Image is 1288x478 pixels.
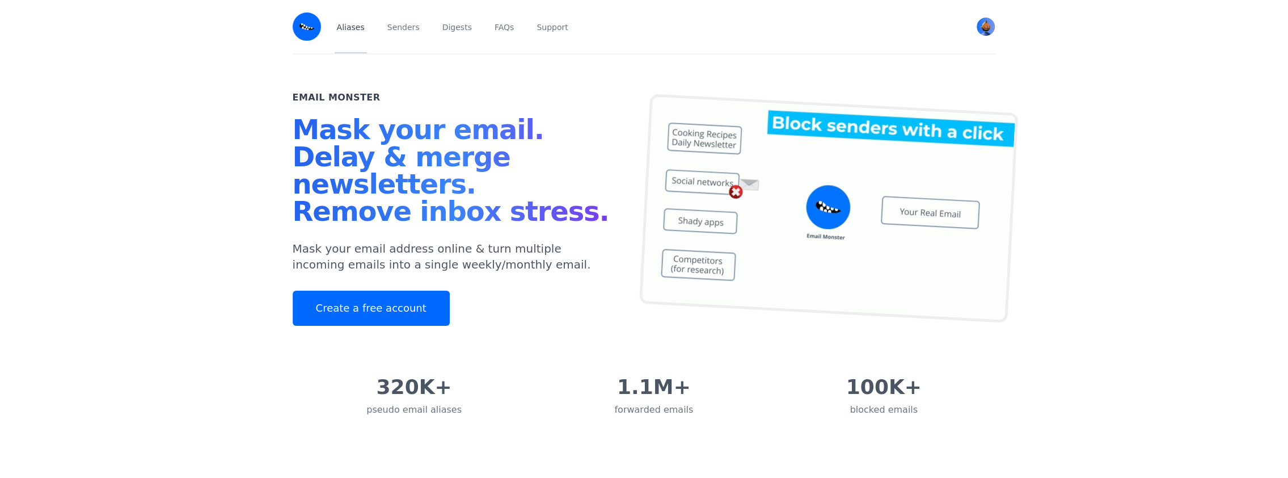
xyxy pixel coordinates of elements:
[614,376,693,399] div: 1.1M+
[293,116,617,229] h1: Mask your email. Delay & merge newsletters. Remove inbox stress.
[846,403,922,417] div: blocked emails
[293,91,381,104] h2: Email Monster
[614,403,693,417] div: forwarded emails
[846,376,922,399] div: 100K+
[975,16,996,37] button: User menu
[293,241,617,272] p: Mask your email address online & turn multiple incoming emails into a single weekly/monthly email.
[639,94,1017,323] img: temp mail, free temporary mail, Temporary Email
[366,403,462,417] div: pseudo email aliases
[366,376,462,399] div: 320K+
[977,18,995,36] img: Bob's Avatar
[293,291,450,326] a: Create a free account
[293,12,321,41] img: Email Monster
